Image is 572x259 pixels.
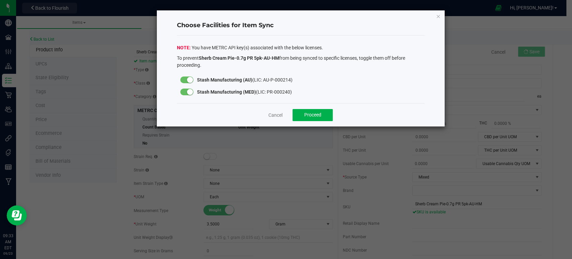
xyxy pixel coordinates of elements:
h4: Choose Facilities for Item Sync [177,21,425,30]
p: To prevent from being synced to specific licenses, toggle them off before proceeding. [177,55,425,69]
strong: Stash Manufacturing (AU) [197,77,252,83]
div: You have METRC API key(s) associated with the below licenses. [177,44,425,70]
span: (LIC: PR-000240) [197,89,292,95]
strong: Stash Manufacturing (MED) [197,89,256,95]
a: Cancel [268,112,282,118]
button: Close modal [436,12,441,20]
span: (LIC: AU-P-000214) [197,77,293,83]
button: Proceed [293,109,333,121]
span: Proceed [304,112,321,117]
strong: Sherb Cream Pie-0.7g PR 5pk-AU-HM [199,55,279,61]
iframe: Resource center [7,205,27,225]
